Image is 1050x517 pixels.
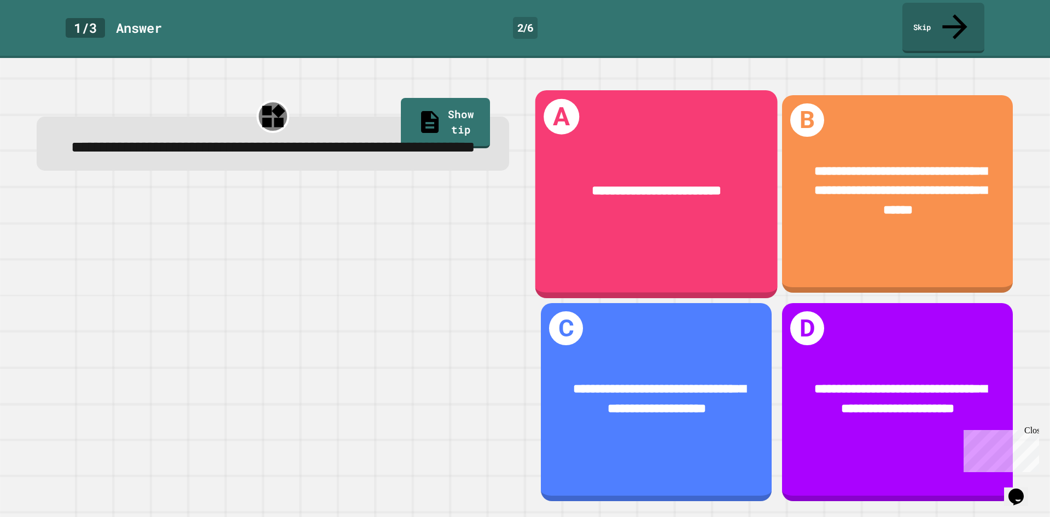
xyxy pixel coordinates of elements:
[544,98,579,134] h1: A
[1004,473,1039,506] iframe: chat widget
[66,18,105,38] div: 1 / 3
[4,4,75,69] div: Chat with us now!Close
[401,98,490,148] a: Show tip
[959,426,1039,472] iframe: chat widget
[790,103,824,137] h1: B
[790,311,824,345] h1: D
[549,311,583,345] h1: C
[116,18,162,38] div: Answer
[902,3,984,53] a: Skip
[513,17,538,39] div: 2 / 6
